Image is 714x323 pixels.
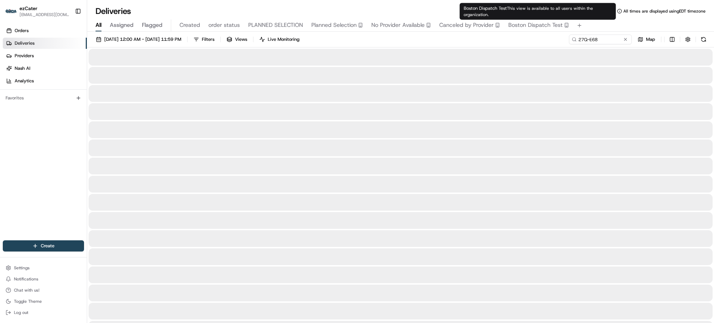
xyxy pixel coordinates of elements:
[15,28,29,34] span: Orders
[202,36,214,43] span: Filters
[104,36,181,43] span: [DATE] 12:00 AM - [DATE] 11:59 PM
[14,299,42,304] span: Toggle Theme
[699,35,708,44] button: Refresh
[3,285,84,295] button: Chat with us!
[569,35,632,44] input: Type to search
[93,35,184,44] button: [DATE] 12:00 AM - [DATE] 11:59 PM
[3,3,72,20] button: ezCaterezCater[EMAIL_ADDRESS][DOMAIN_NAME]
[15,78,34,84] span: Analytics
[268,36,299,43] span: Live Monitoring
[15,53,34,59] span: Providers
[20,12,69,17] button: [EMAIL_ADDRESS][DOMAIN_NAME]
[69,118,84,123] span: Pylon
[248,21,303,29] span: PLANNED SELECTION
[3,274,84,284] button: Notifications
[96,21,101,29] span: All
[3,92,84,104] div: Favorites
[59,102,64,107] div: 💻
[3,75,87,87] a: Analytics
[635,35,658,44] button: Map
[41,243,54,249] span: Create
[464,6,593,17] span: This view is available to all users within the organization.
[14,287,39,293] span: Chat with us!
[3,63,87,74] a: Nash AI
[439,21,494,29] span: Canceled by Provider
[459,3,616,20] div: Boston Dispatch Test
[66,101,112,108] span: API Documentation
[371,21,425,29] span: No Provider Available
[646,36,655,43] span: Map
[508,21,563,29] span: Boston Dispatch Test
[14,310,28,315] span: Log out
[7,102,13,107] div: 📗
[14,265,30,271] span: Settings
[119,69,127,77] button: Start new chat
[142,21,162,29] span: Flagged
[3,38,87,49] a: Deliveries
[223,35,250,44] button: Views
[24,67,114,74] div: Start new chat
[3,308,84,317] button: Log out
[15,65,30,72] span: Nash AI
[24,74,88,79] div: We're available if you need us!
[235,36,247,43] span: Views
[110,21,134,29] span: Assigned
[208,21,240,29] span: order status
[180,21,200,29] span: Created
[6,9,17,14] img: ezCater
[3,50,87,61] a: Providers
[190,35,218,44] button: Filters
[15,40,35,46] span: Deliveries
[56,98,115,111] a: 💻API Documentation
[49,118,84,123] a: Powered byPylon
[14,101,53,108] span: Knowledge Base
[96,6,131,17] h1: Deliveries
[3,25,87,36] a: Orders
[3,263,84,273] button: Settings
[311,21,357,29] span: Planned Selection
[7,67,20,79] img: 1736555255976-a54dd68f-1ca7-489b-9aae-adbdc363a1c4
[18,45,115,52] input: Clear
[256,35,303,44] button: Live Monitoring
[7,28,127,39] p: Welcome 👋
[3,296,84,306] button: Toggle Theme
[623,8,706,14] span: All times are displayed using EDT timezone
[7,7,21,21] img: Nash
[4,98,56,111] a: 📗Knowledge Base
[3,240,84,251] button: Create
[14,276,38,282] span: Notifications
[20,5,37,12] button: ezCater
